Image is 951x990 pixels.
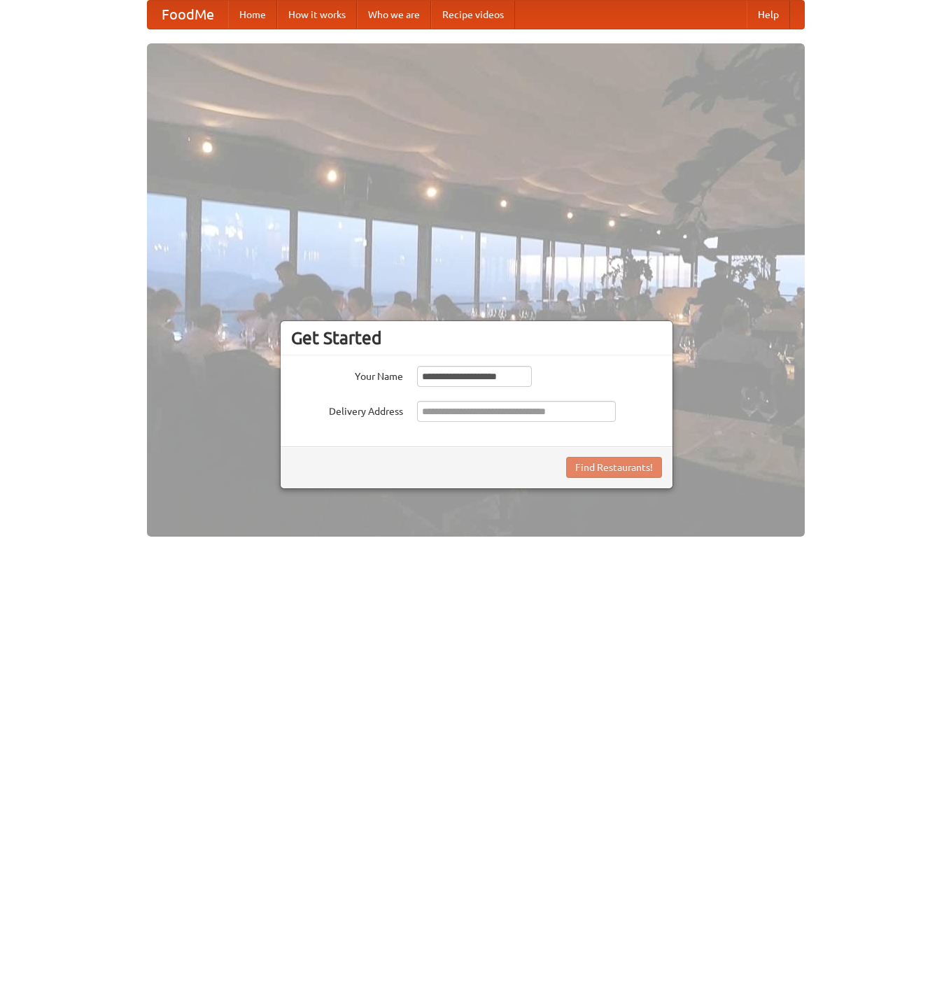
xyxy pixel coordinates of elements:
[291,327,662,348] h3: Get Started
[431,1,515,29] a: Recipe videos
[566,457,662,478] button: Find Restaurants!
[291,401,403,418] label: Delivery Address
[357,1,431,29] a: Who we are
[747,1,790,29] a: Help
[291,366,403,383] label: Your Name
[228,1,277,29] a: Home
[148,1,228,29] a: FoodMe
[277,1,357,29] a: How it works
